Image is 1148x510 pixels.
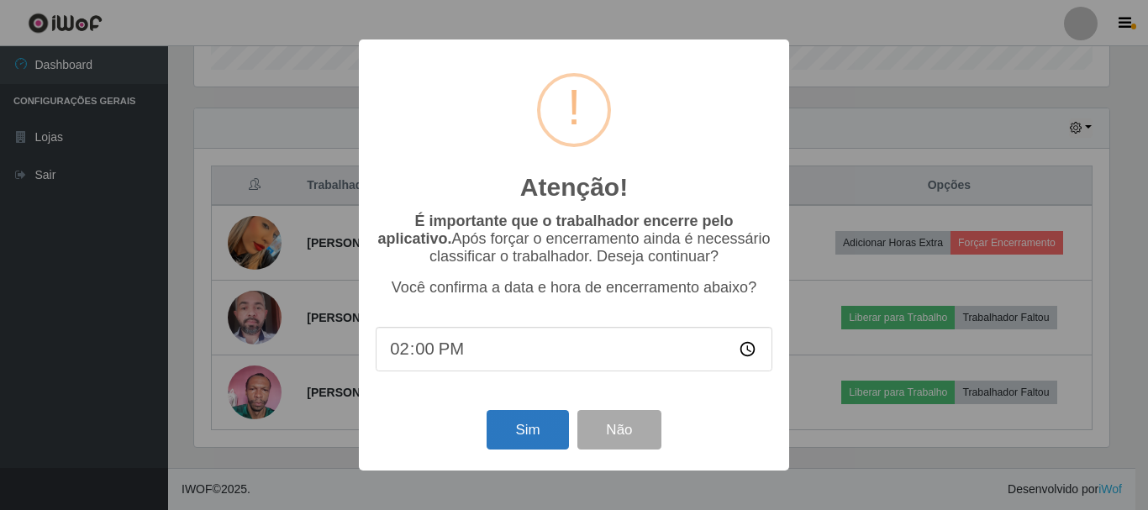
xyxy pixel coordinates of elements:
p: Após forçar o encerramento ainda é necessário classificar o trabalhador. Deseja continuar? [376,213,772,266]
p: Você confirma a data e hora de encerramento abaixo? [376,279,772,297]
b: É importante que o trabalhador encerre pelo aplicativo. [377,213,733,247]
button: Não [577,410,661,450]
h2: Atenção! [520,172,628,202]
button: Sim [487,410,568,450]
